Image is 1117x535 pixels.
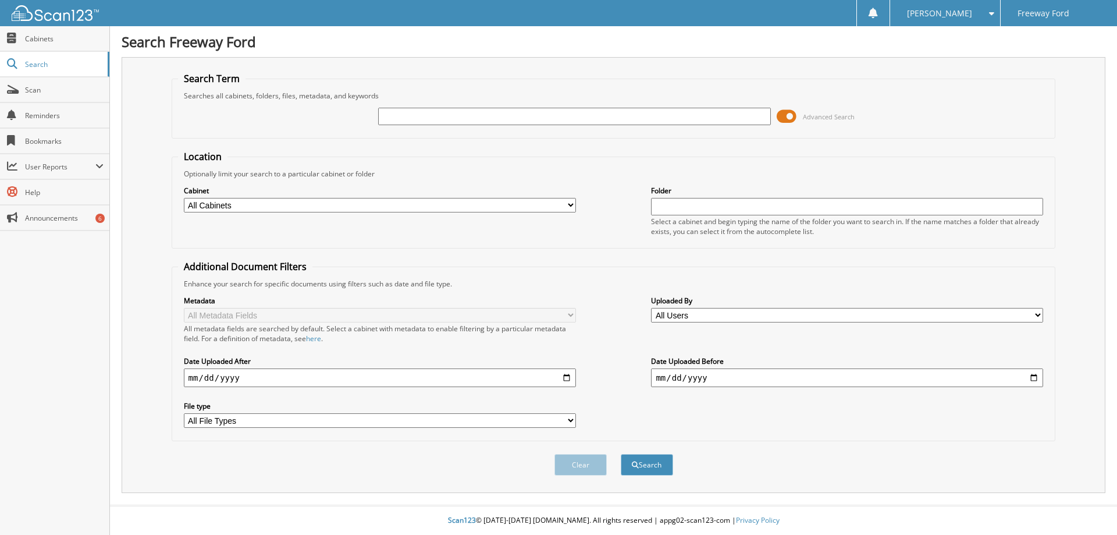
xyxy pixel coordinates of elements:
[110,506,1117,535] div: © [DATE]-[DATE] [DOMAIN_NAME]. All rights reserved | appg02-scan123-com |
[651,296,1043,306] label: Uploaded By
[25,162,95,172] span: User Reports
[122,32,1105,51] h1: Search Freeway Ford
[1018,10,1069,17] span: Freeway Ford
[184,186,576,196] label: Cabinet
[25,111,104,121] span: Reminders
[178,72,246,85] legend: Search Term
[25,187,104,197] span: Help
[184,324,576,343] div: All metadata fields are searched by default. Select a cabinet with metadata to enable filtering b...
[651,186,1043,196] label: Folder
[184,296,576,306] label: Metadata
[306,334,321,343] a: here
[178,91,1050,101] div: Searches all cabinets, folders, files, metadata, and keywords
[25,34,104,44] span: Cabinets
[621,454,673,476] button: Search
[95,214,105,223] div: 6
[907,10,972,17] span: [PERSON_NAME]
[184,356,576,366] label: Date Uploaded After
[25,213,104,223] span: Announcements
[178,279,1050,289] div: Enhance your search for specific documents using filters such as date and file type.
[184,369,576,387] input: start
[178,169,1050,179] div: Optionally limit your search to a particular cabinet or folder
[651,356,1043,366] label: Date Uploaded Before
[448,515,476,525] span: Scan123
[651,369,1043,387] input: end
[651,217,1043,236] div: Select a cabinet and begin typing the name of the folder you want to search in. If the name match...
[178,150,227,163] legend: Location
[25,85,104,95] span: Scan
[25,136,104,146] span: Bookmarks
[12,5,99,21] img: scan123-logo-white.svg
[736,515,780,525] a: Privacy Policy
[184,401,576,411] label: File type
[178,260,312,273] legend: Additional Document Filters
[25,59,102,69] span: Search
[554,454,607,476] button: Clear
[803,112,855,121] span: Advanced Search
